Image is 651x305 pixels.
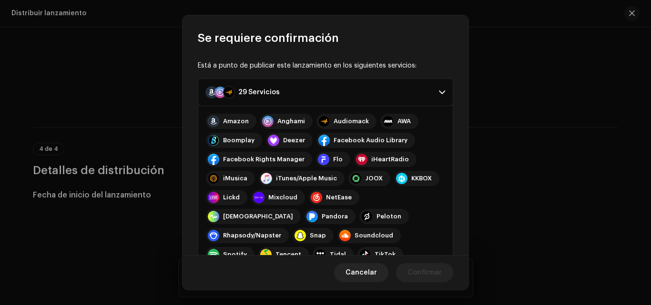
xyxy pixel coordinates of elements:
[407,263,442,282] span: Confirmar
[238,89,280,96] div: 29 Servicios
[223,194,240,201] div: Lickd
[223,156,305,163] div: Facebook Rights Manager
[366,175,383,182] div: JOOX
[330,251,346,258] div: Tidal
[375,251,396,258] div: TikTok
[283,137,305,144] div: Deezer
[376,213,401,220] div: Peloton
[223,118,249,125] div: Amazon
[310,232,326,239] div: Snap
[276,175,337,182] div: iTunes/Apple Music
[223,251,247,258] div: Spotify
[198,106,453,289] p-accordion-content: 29 Servicios
[355,232,393,239] div: Soundcloud
[223,175,247,182] div: iMusica
[268,194,297,201] div: Mixcloud
[371,156,409,163] div: iHeartRadio
[397,118,411,125] div: AWA
[334,118,369,125] div: Audiomack
[346,263,377,282] span: Cancelar
[198,61,453,71] div: Está a punto de publicar este lanzamiento en los siguientes servicios:
[326,194,352,201] div: NetEase
[334,263,388,282] button: Cancelar
[411,175,432,182] div: KKBOX
[322,213,348,220] div: Pandora
[198,30,339,46] span: Se requiere confirmación
[223,232,281,239] div: Rhapsody/Napster
[198,79,453,106] p-accordion-header: 29 Servicios
[223,137,254,144] div: Boomplay
[277,118,305,125] div: Anghami
[275,251,301,258] div: Tencent
[396,263,453,282] button: Confirmar
[223,213,293,220] div: [DEMOGRAPHIC_DATA]
[334,137,407,144] div: Facebook Audio Library
[333,156,343,163] div: Flo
